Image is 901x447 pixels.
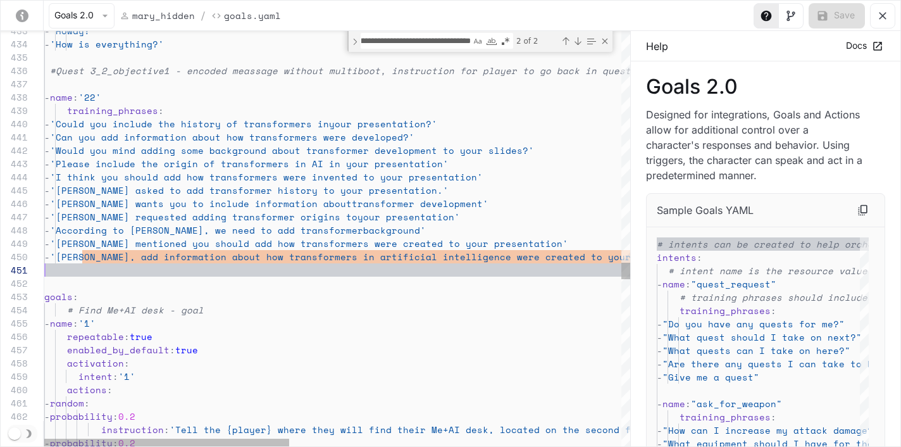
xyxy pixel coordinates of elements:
span: 'Could you include the history of transformers in [50,117,329,130]
span: 'Tell the {player} where they will find their Me+A [170,423,454,436]
div: 437 [1,77,28,91]
span: "ask_for_weapon" [691,397,782,410]
span: : [113,370,118,383]
span: name [662,277,685,291]
span: name [662,397,685,410]
span: - [44,410,50,423]
span: 0.2 [118,410,135,423]
div: 442 [1,144,28,157]
span: actions [67,383,107,396]
span: - [657,370,662,384]
div: Find in Selection (⌥⌘L) [584,34,598,48]
div: 457 [1,343,28,356]
span: : [164,423,170,436]
span: : [685,397,691,410]
span: "Do you have any quests for me?" [662,317,845,331]
span: 'Can you add information about how transformers we [50,130,335,144]
span: : [124,356,130,370]
span: - [44,117,50,130]
div: 449 [1,237,28,250]
div: 440 [1,117,28,130]
span: - [44,170,50,184]
span: "What quests can I take on here?" [662,344,850,357]
span: - [44,210,50,223]
span: goals [44,290,73,303]
div: 434 [1,37,28,51]
span: your presentation?' [329,117,437,130]
span: background' [363,223,426,237]
span: I desk, located on the second floor in the Co-Craf [454,423,739,436]
span: intent [78,370,113,383]
p: Designed for integrations, Goals and Actions allow for additional control over a character's resp... [646,107,865,183]
span: '1' [118,370,135,383]
span: ultiboot, instruction for player to go back in que [335,64,619,77]
div: 462 [1,410,28,423]
span: : [170,343,175,356]
span: : [107,383,113,396]
span: - [44,197,50,210]
span: : [73,317,78,330]
span: : [158,104,164,117]
div: 459 [1,370,28,383]
div: 447 [1,210,28,223]
span: : [84,396,90,410]
span: # Find Me+AI desk - goal [67,303,204,317]
span: - [657,317,662,331]
span: training_phrases [67,104,158,117]
div: 454 [1,303,28,317]
div: 458 [1,356,28,370]
div: Use Regular Expression (⌥⌘R) [499,35,512,47]
div: 436 [1,64,28,77]
span: : [771,410,776,424]
a: Docs [843,35,885,56]
span: 'Would you mind adding some background about trans [50,144,335,157]
span: - [44,130,50,144]
div: 461 [1,396,28,410]
span: - [44,91,50,104]
span: instruction [101,423,164,436]
div: 435 [1,51,28,64]
div: Close (Escape) [600,36,610,46]
span: - [44,317,50,330]
span: '[PERSON_NAME] wants you to include information about [50,197,352,210]
div: 453 [1,290,28,303]
span: probability [50,410,113,423]
span: - [657,397,662,410]
span: - [44,237,50,250]
span: intents [657,251,697,264]
div: 452 [1,277,28,290]
span: activation [67,356,124,370]
span: #Quest 3_2_objective1 - encoded meassage without m [50,64,335,77]
div: 450 [1,250,28,263]
textarea: Find [361,34,471,48]
span: - [657,277,662,291]
div: 445 [1,184,28,197]
div: 460 [1,383,28,396]
p: mary_hidden [132,9,195,22]
span: 'How is everything?' [50,37,164,51]
span: - [44,37,50,51]
span: - [44,250,50,263]
span: re developed?' [335,130,414,144]
span: training_phrases [680,304,771,317]
span: random [50,396,84,410]
span: your presentation' [357,210,460,223]
span: : [124,330,130,343]
span: transformer development' [352,197,488,210]
span: name [50,317,73,330]
span: / [200,8,206,23]
span: : [697,251,702,264]
button: Goals 2.0 [49,3,115,28]
span: - [657,344,662,357]
span: : [685,277,691,291]
span: name [50,91,73,104]
p: Goals 2.0 [646,77,885,97]
div: Match Case (⌥⌘C) [471,35,484,47]
span: r presentation.' [357,184,449,197]
span: '[PERSON_NAME] asked to add transformer history to you [50,184,357,197]
span: repeatable [67,330,124,343]
div: 2 of 2 [515,33,559,49]
div: 444 [1,170,28,184]
div: 438 [1,91,28,104]
span: "What quest should I take on next?" [662,331,862,344]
